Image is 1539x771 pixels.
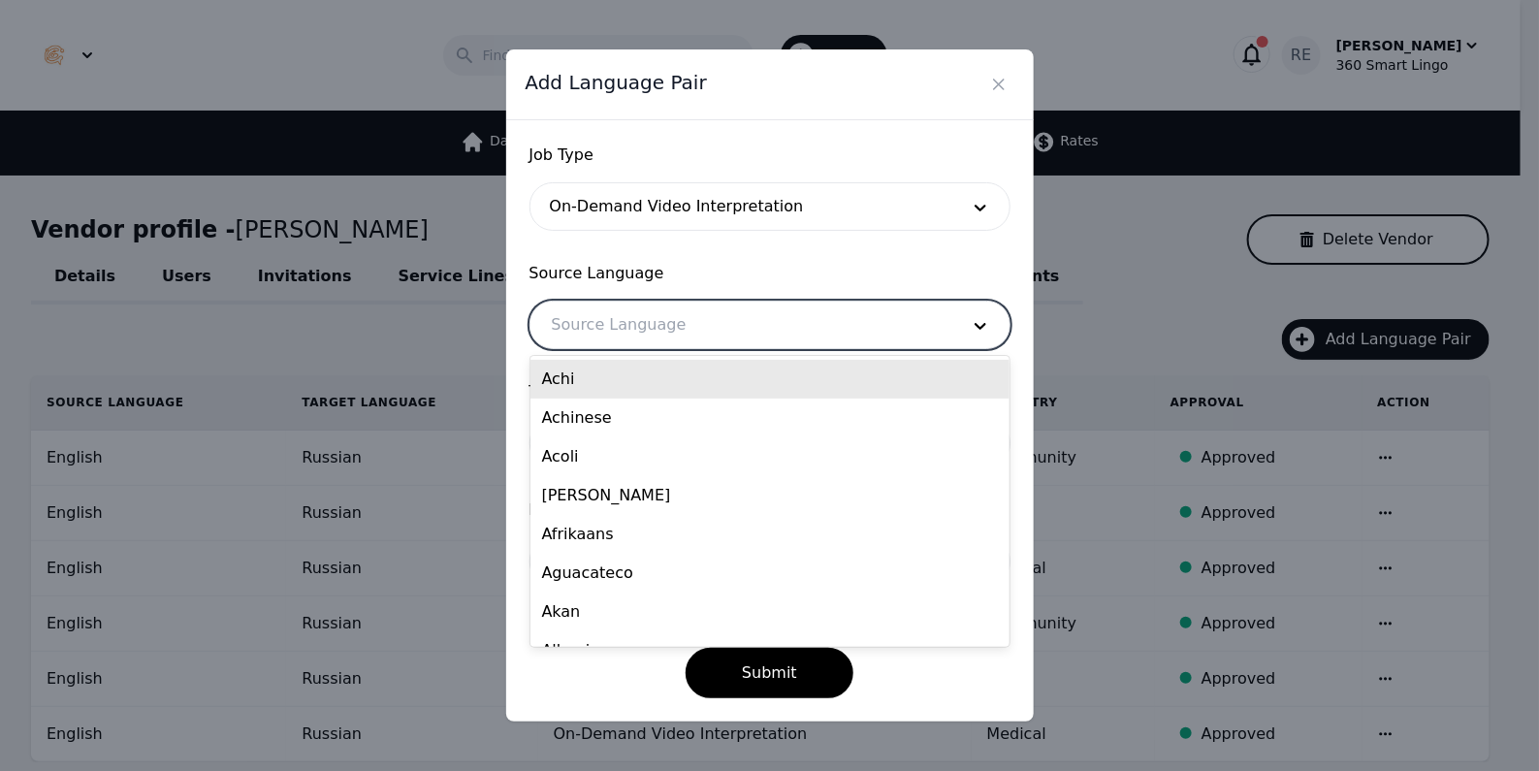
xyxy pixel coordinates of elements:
[529,380,1010,403] span: Target Language
[686,648,853,698] button: Submit
[530,360,1010,399] div: Achi
[529,144,1010,167] span: Job Type
[530,437,1010,476] div: Acoli
[529,262,1010,285] span: Source Language
[526,69,707,96] span: Add Language Pair
[530,631,1010,670] div: Albanian
[530,554,1010,593] div: Aguacateco
[530,593,1010,631] div: Akan
[530,476,1010,515] div: [PERSON_NAME]
[530,515,1010,554] div: Afrikaans
[529,498,1010,522] span: Industry (optional)
[983,69,1014,100] button: Close
[530,399,1010,437] div: Achinese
